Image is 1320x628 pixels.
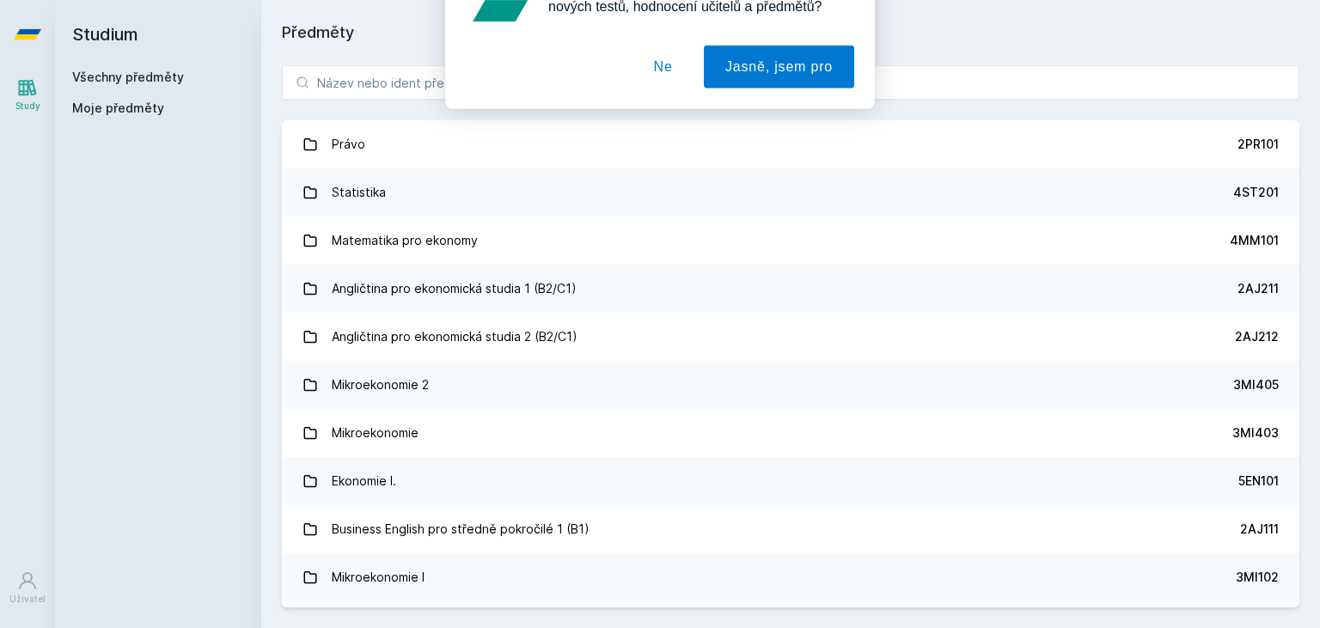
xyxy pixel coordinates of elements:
[1237,280,1279,297] div: 2AJ211
[332,464,396,498] div: Ekonomie I.
[632,89,694,132] button: Ne
[282,409,1299,457] a: Mikroekonomie 3MI403
[1230,232,1279,249] div: 4MM101
[282,457,1299,505] a: Ekonomie I. 5EN101
[282,216,1299,265] a: Matematika pro ekonomy 4MM101
[332,416,419,450] div: Mikroekonomie
[332,271,577,306] div: Angličtina pro ekonomická studia 1 (B2/C1)
[332,320,577,354] div: Angličtina pro ekonomická studia 2 (B2/C1)
[1240,521,1279,538] div: 2AJ111
[332,223,478,258] div: Matematika pro ekonomy
[332,368,429,402] div: Mikroekonomie 2
[1232,424,1279,442] div: 3MI403
[1236,569,1279,586] div: 3MI102
[282,361,1299,409] a: Mikroekonomie 2 3MI405
[332,512,590,546] div: Business English pro středně pokročilé 1 (B1)
[332,175,386,210] div: Statistika
[282,313,1299,361] a: Angličtina pro ekonomická studia 2 (B2/C1) 2AJ212
[9,593,46,606] div: Uživatel
[704,89,854,132] button: Jasně, jsem pro
[1238,473,1279,490] div: 5EN101
[535,21,854,60] div: [PERSON_NAME] dostávat tipy ohledně studia, nových testů, hodnocení učitelů a předmětů?
[282,553,1299,601] a: Mikroekonomie I 3MI102
[332,560,425,594] div: Mikroekonomie I
[3,562,52,614] a: Uživatel
[282,168,1299,216] a: Statistika 4ST201
[282,505,1299,553] a: Business English pro středně pokročilé 1 (B1) 2AJ111
[1235,328,1279,345] div: 2AJ212
[1233,184,1279,201] div: 4ST201
[282,265,1299,313] a: Angličtina pro ekonomická studia 1 (B2/C1) 2AJ211
[1233,376,1279,393] div: 3MI405
[466,21,535,89] img: notification icon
